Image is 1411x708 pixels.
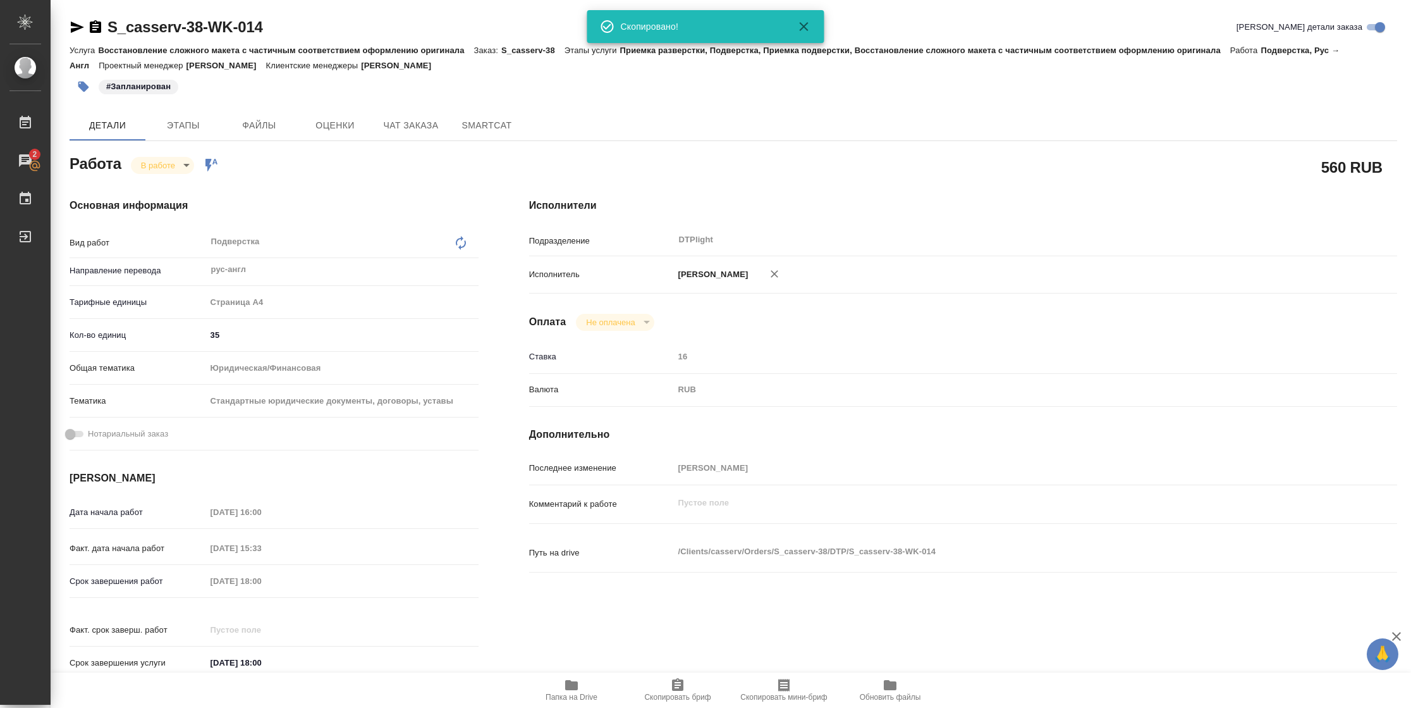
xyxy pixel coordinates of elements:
p: Общая тематика [70,362,206,375]
p: Кол-во единиц [70,329,206,342]
button: Скопировать ссылку [88,20,103,35]
p: Валюта [529,383,674,396]
input: Пустое поле [206,572,317,590]
p: Клиентские менеджеры [266,61,362,70]
p: Услуга [70,46,98,55]
p: Восстановление сложного макета с частичным соответствием оформлению оригинала [98,46,473,55]
p: Путь на drive [529,547,674,559]
span: SmartCat [456,118,517,134]
button: Добавить тэг [70,73,97,101]
input: Пустое поле [674,347,1325,366]
span: Скопировать мини-бриф [740,693,827,702]
p: Приемка разверстки, Подверстка, Приемка подверстки, Восстановление сложного макета с частичным со... [620,46,1230,55]
span: [PERSON_NAME] детали заказа [1237,21,1362,34]
div: Скопировано! [621,20,779,33]
span: Оценки [305,118,365,134]
p: Работа [1230,46,1261,55]
p: Дата начала работ [70,506,206,519]
p: Срок завершения работ [70,575,206,588]
input: Пустое поле [206,621,317,639]
p: Тематика [70,395,206,407]
span: Нотариальный заказ [88,428,168,440]
button: Папка на Drive [518,673,625,708]
div: RUB [674,379,1325,401]
input: Пустое поле [674,459,1325,477]
h2: Работа [70,151,121,174]
button: Закрыть [789,19,819,34]
p: Исполнитель [529,268,674,281]
div: Стандартные юридические документы, договоры, уставы [206,390,479,412]
button: Скопировать бриф [625,673,731,708]
div: В работе [576,314,654,331]
button: Скопировать мини-бриф [731,673,837,708]
button: Скопировать ссылку для ЯМессенджера [70,20,85,35]
span: Запланирован [97,80,180,91]
p: Этапы услуги [565,46,620,55]
span: Этапы [153,118,214,134]
h4: [PERSON_NAME] [70,471,479,486]
span: Скопировать бриф [644,693,711,702]
textarea: /Clients/casserv/Orders/S_casserv-38/DTP/S_casserv-38-WK-014 [674,541,1325,562]
h4: Исполнители [529,198,1397,213]
a: 2 [3,145,47,177]
div: Юридическая/Финансовая [206,357,479,379]
button: 🙏 [1367,638,1398,670]
h4: Основная информация [70,198,479,213]
input: ✎ Введи что-нибудь [206,326,479,344]
p: Комментарий к работе [529,498,674,511]
p: Тарифные единицы [70,296,206,309]
p: [PERSON_NAME] [674,268,748,281]
button: Не оплачена [582,317,638,328]
p: #Запланирован [106,80,171,93]
input: Пустое поле [206,503,317,521]
button: Удалить исполнителя [760,260,788,288]
p: Срок завершения услуги [70,657,206,669]
h4: Дополнительно [529,427,1397,442]
p: Направление перевода [70,264,206,277]
p: Подразделение [529,235,674,247]
p: [PERSON_NAME] [186,61,266,70]
p: [PERSON_NAME] [361,61,441,70]
button: В работе [137,160,179,171]
a: S_casserv-38-WK-014 [107,18,263,35]
button: Обновить файлы [837,673,943,708]
span: Папка на Drive [546,693,597,702]
p: Проектный менеджер [99,61,186,70]
h2: 560 RUB [1321,156,1383,178]
span: 2 [25,148,44,161]
span: Файлы [229,118,290,134]
input: ✎ Введи что-нибудь [206,654,317,672]
div: В работе [131,157,194,174]
p: S_casserv-38 [501,46,565,55]
p: Факт. дата начала работ [70,542,206,555]
span: Обновить файлы [860,693,921,702]
span: 🙏 [1372,641,1393,668]
p: Ставка [529,351,674,363]
p: Факт. срок заверш. работ [70,624,206,637]
p: Вид работ [70,237,206,249]
input: Пустое поле [206,539,317,557]
p: Заказ: [474,46,501,55]
p: Последнее изменение [529,462,674,475]
span: Детали [77,118,138,134]
h4: Оплата [529,314,566,330]
div: Страница А4 [206,292,479,313]
span: Чат заказа [381,118,441,134]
